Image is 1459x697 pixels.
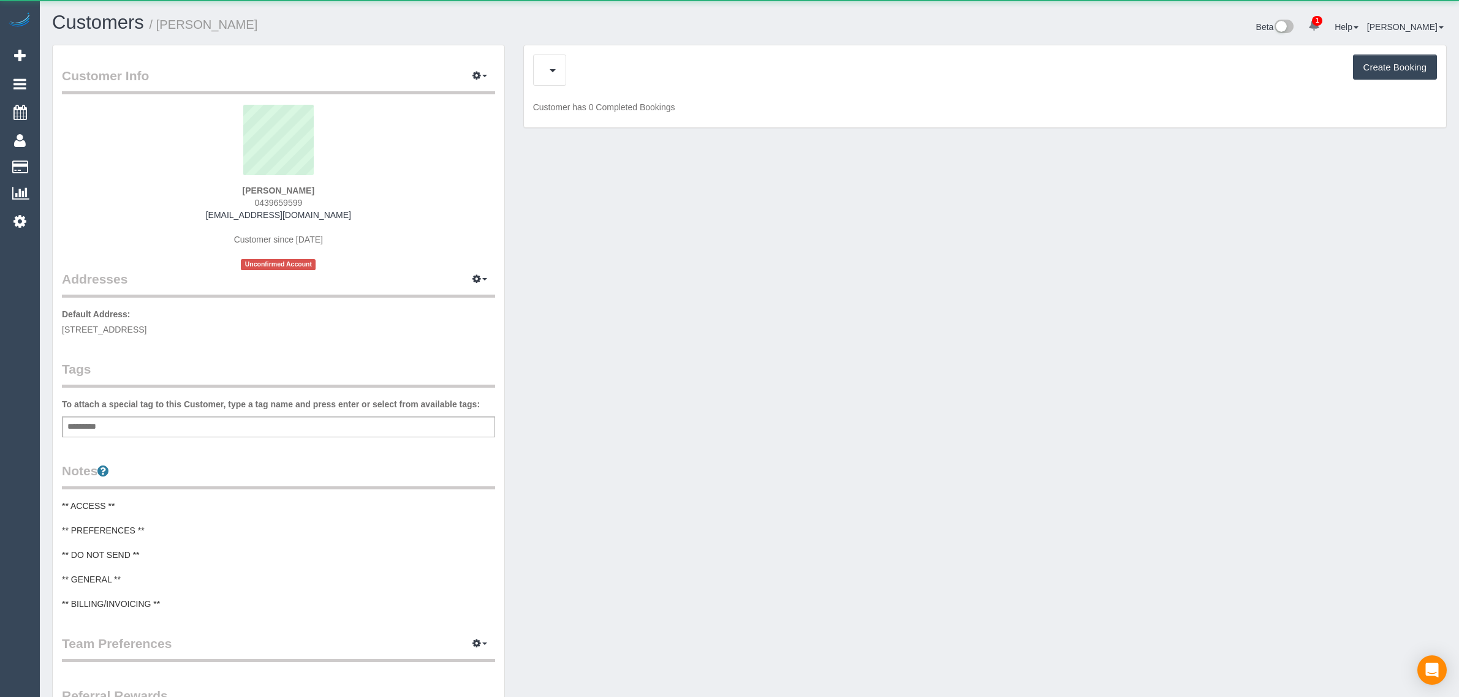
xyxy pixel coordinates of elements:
[1353,55,1437,80] button: Create Booking
[243,186,314,195] strong: [PERSON_NAME]
[1302,12,1326,39] a: 1
[62,67,495,94] legend: Customer Info
[62,398,480,410] label: To attach a special tag to this Customer, type a tag name and press enter or select from availabl...
[62,635,495,662] legend: Team Preferences
[62,462,495,489] legend: Notes
[254,198,302,208] span: 0439659599
[1312,16,1322,26] span: 1
[150,18,258,31] small: / [PERSON_NAME]
[1417,655,1447,685] div: Open Intercom Messenger
[52,12,144,33] a: Customers
[1273,20,1294,36] img: New interface
[234,235,323,244] span: Customer since [DATE]
[206,210,351,220] a: [EMAIL_ADDRESS][DOMAIN_NAME]
[241,259,316,269] span: Unconfirmed Account
[62,360,495,388] legend: Tags
[62,308,131,320] label: Default Address:
[1367,22,1444,32] a: [PERSON_NAME]
[1335,22,1359,32] a: Help
[533,101,1437,113] p: Customer has 0 Completed Bookings
[1256,22,1294,32] a: Beta
[7,12,32,29] img: Automaid Logo
[62,325,146,334] span: [STREET_ADDRESS]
